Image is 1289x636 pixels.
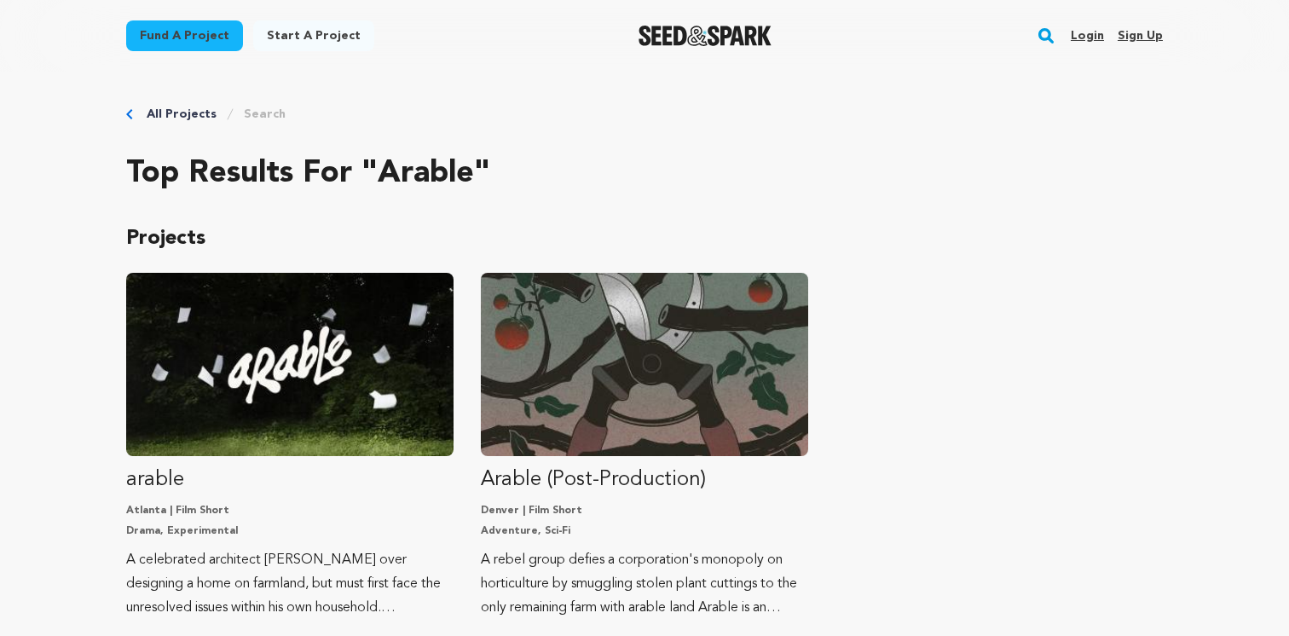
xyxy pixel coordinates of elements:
[481,504,808,517] p: Denver | Film Short
[126,106,1163,123] div: Breadcrumb
[639,26,772,46] a: Seed&Spark Homepage
[481,548,808,620] p: A rebel group defies a corporation's monopoly on horticulture by smuggling stolen plant cuttings ...
[126,20,243,51] a: Fund a project
[253,20,374,51] a: Start a project
[481,524,808,538] p: Adventure, Sci-Fi
[126,548,454,620] p: A celebrated architect [PERSON_NAME] over designing a home on farmland, but must first face the u...
[126,225,1163,252] p: Projects
[126,504,454,517] p: Atlanta | Film Short
[147,106,217,123] a: All Projects
[126,524,454,538] p: Drama, Experimental
[126,273,454,620] a: Fund arable
[244,106,286,123] a: Search
[1071,22,1104,49] a: Login
[126,157,1163,191] h2: Top results for "arable"
[481,466,808,494] p: Arable (Post-Production)
[639,26,772,46] img: Seed&Spark Logo Dark Mode
[481,273,808,620] a: Fund Arable (Post-Production)
[1118,22,1163,49] a: Sign up
[126,466,454,494] p: arable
